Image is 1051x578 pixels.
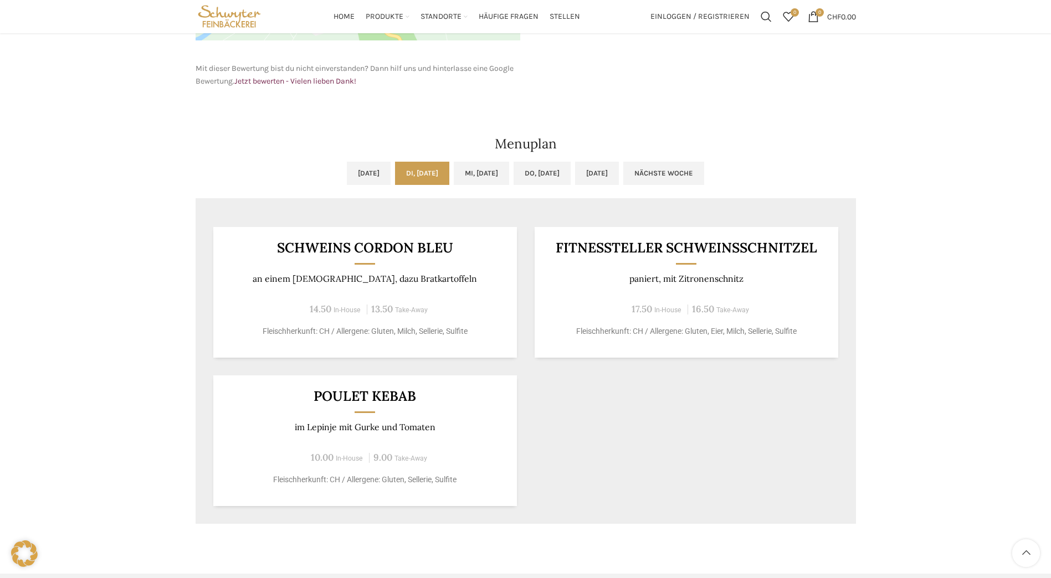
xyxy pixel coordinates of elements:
bdi: 0.00 [827,12,856,21]
span: In-House [654,306,681,314]
span: 14.50 [310,303,331,315]
span: Produkte [366,12,403,22]
p: Fleischherkunft: CH / Allergene: Gluten, Sellerie, Sulfite [227,474,503,486]
a: Di, [DATE] [395,162,449,185]
h3: SCHWEINS CORDON BLEU [227,241,503,255]
span: Home [334,12,355,22]
p: paniert, mit Zitronenschnitz [548,273,824,284]
a: Mi, [DATE] [454,162,509,185]
span: 9.00 [373,451,392,463]
p: Fleischherkunft: CH / Allergene: Gluten, Milch, Sellerie, Sulfite [227,326,503,337]
span: In-House [336,455,363,462]
a: Einloggen / Registrieren [645,6,755,28]
a: Suchen [755,6,777,28]
a: Home [334,6,355,28]
a: [DATE] [347,162,391,185]
span: 16.50 [692,303,714,315]
span: Take-Away [395,306,428,314]
span: Take-Away [716,306,749,314]
span: 17.50 [632,303,652,315]
span: Stellen [550,12,580,22]
a: Scroll to top button [1012,539,1040,567]
h3: Poulet Kebab [227,389,503,403]
a: Jetzt bewerten - Vielen lieben Dank! [234,76,356,86]
a: 0 CHF0.00 [802,6,862,28]
span: In-House [334,306,361,314]
h3: Fitnessteller Schweinsschnitzel [548,241,824,255]
span: Häufige Fragen [479,12,539,22]
a: Häufige Fragen [479,6,539,28]
div: Meine Wunschliste [777,6,799,28]
a: Do, [DATE] [514,162,571,185]
span: 10.00 [311,451,334,463]
a: Standorte [421,6,468,28]
span: 0 [816,8,824,17]
a: Produkte [366,6,409,28]
a: Site logo [196,11,264,20]
span: Standorte [421,12,462,22]
span: Einloggen / Registrieren [650,13,750,20]
h2: Menuplan [196,137,856,151]
span: 0 [791,8,799,17]
span: Take-Away [394,455,427,462]
div: Main navigation [269,6,644,28]
p: im Lepinje mit Gurke und Tomaten [227,422,503,432]
p: Mit dieser Bewertung bist du nicht einverstanden? Dann hilf uns und hinterlasse eine Google Bewer... [196,63,520,87]
a: Stellen [550,6,580,28]
p: an einem [DEMOGRAPHIC_DATA], dazu Bratkartoffeln [227,273,503,284]
span: CHF [827,12,841,21]
a: 0 [777,6,799,28]
p: Fleischherkunft: CH / Allergene: Gluten, Eier, Milch, Sellerie, Sulfite [548,326,824,337]
a: [DATE] [575,162,619,185]
span: 13.50 [371,303,393,315]
a: Nächste Woche [623,162,704,185]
